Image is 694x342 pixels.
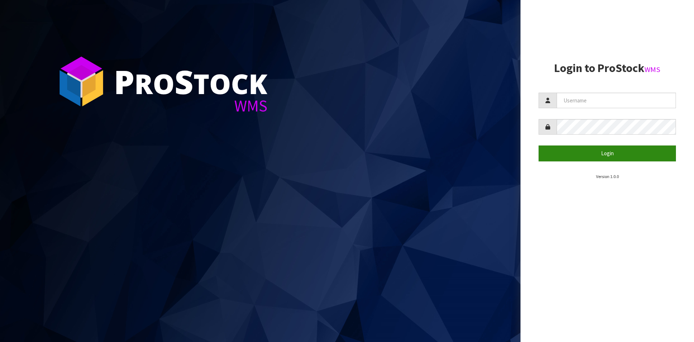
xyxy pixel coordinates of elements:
[114,65,267,98] div: ro tock
[175,59,193,104] span: S
[54,54,108,109] img: ProStock Cube
[596,174,619,179] small: Version 1.0.0
[539,145,676,161] button: Login
[557,93,676,108] input: Username
[114,59,134,104] span: P
[539,62,676,75] h2: Login to ProStock
[644,65,660,74] small: WMS
[114,98,267,114] div: WMS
